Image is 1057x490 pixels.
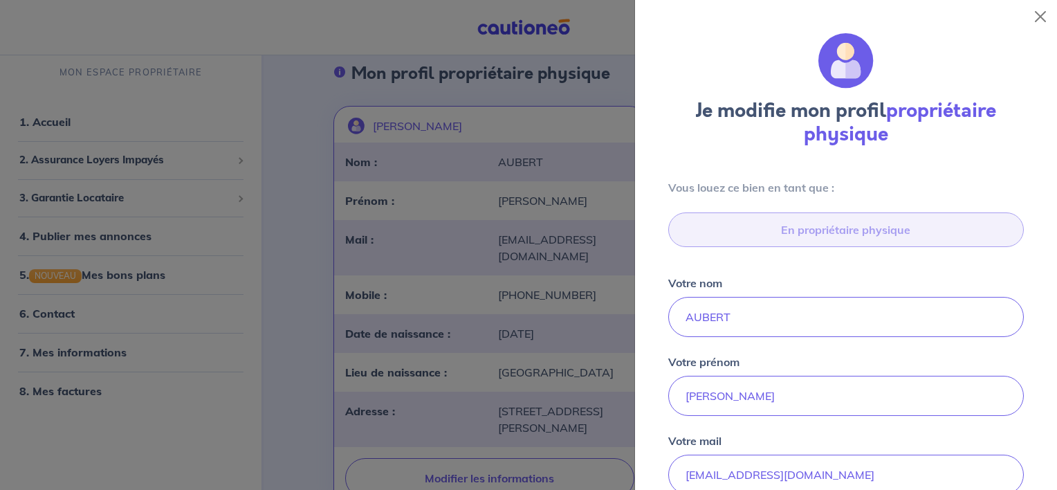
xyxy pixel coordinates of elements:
input: Doe [668,297,1024,337]
h3: Je modifie mon profil [652,100,1040,146]
p: Votre nom [668,275,722,291]
input: category-placeholder [668,212,1024,247]
p: Votre mail [668,433,721,449]
input: John [668,376,1024,416]
strong: propriétaire physique [804,97,997,148]
img: illu_account.svg [818,33,874,89]
button: Close [1029,6,1051,28]
p: Votre prénom [668,354,739,370]
p: Vous louez ce bien en tant que : [668,179,1024,196]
